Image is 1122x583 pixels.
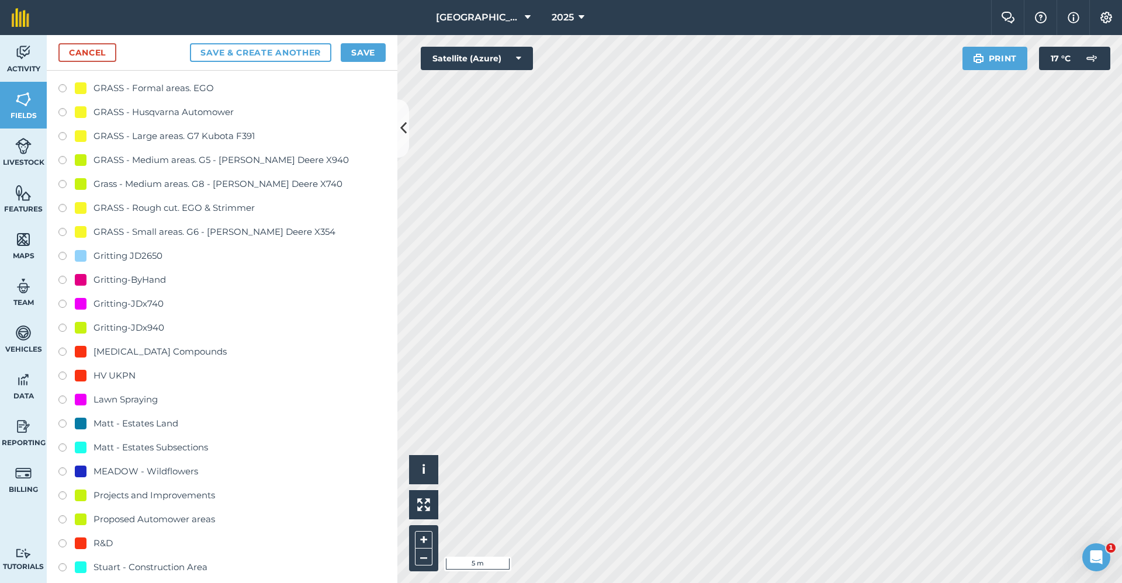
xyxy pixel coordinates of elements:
a: Cancel [58,43,116,62]
img: svg+xml;base64,PHN2ZyB4bWxucz0iaHR0cDovL3d3dy53My5vcmcvMjAwMC9zdmciIHdpZHRoPSI1NiIgaGVpZ2h0PSI2MC... [15,184,32,202]
img: svg+xml;base64,PHN2ZyB4bWxucz0iaHR0cDovL3d3dy53My5vcmcvMjAwMC9zdmciIHdpZHRoPSIxOSIgaGVpZ2h0PSIyNC... [973,51,984,65]
div: Proposed Automower areas [93,512,215,526]
div: GRASS - Large areas. G7 Kubota F391 [93,129,255,143]
iframe: Intercom live chat [1082,543,1110,571]
img: svg+xml;base64,PD94bWwgdmVyc2lvbj0iMS4wIiBlbmNvZGluZz0idXRmLTgiPz4KPCEtLSBHZW5lcmF0b3I6IEFkb2JlIE... [15,137,32,155]
img: svg+xml;base64,PHN2ZyB4bWxucz0iaHR0cDovL3d3dy53My5vcmcvMjAwMC9zdmciIHdpZHRoPSI1NiIgaGVpZ2h0PSI2MC... [15,91,32,108]
div: GRASS - Formal areas. EGO [93,81,214,95]
div: Lawn Spraying [93,393,158,407]
button: i [409,455,438,484]
img: svg+xml;base64,PD94bWwgdmVyc2lvbj0iMS4wIiBlbmNvZGluZz0idXRmLTgiPz4KPCEtLSBHZW5lcmF0b3I6IEFkb2JlIE... [15,44,32,61]
img: svg+xml;base64,PD94bWwgdmVyc2lvbj0iMS4wIiBlbmNvZGluZz0idXRmLTgiPz4KPCEtLSBHZW5lcmF0b3I6IEFkb2JlIE... [15,277,32,295]
button: Print [962,47,1028,70]
span: [GEOGRAPHIC_DATA] (Gardens) [436,11,520,25]
div: Gritting-JDx740 [93,297,164,311]
div: Grass - Medium areas. G8 - [PERSON_NAME] Deere X740 [93,177,342,191]
div: GRASS - Husqvarna Automower [93,105,234,119]
div: Stuart - Construction Area [93,560,207,574]
img: A question mark icon [1034,12,1048,23]
img: svg+xml;base64,PD94bWwgdmVyc2lvbj0iMS4wIiBlbmNvZGluZz0idXRmLTgiPz4KPCEtLSBHZW5lcmF0b3I6IEFkb2JlIE... [1080,47,1103,70]
div: [MEDICAL_DATA] Compounds [93,345,227,359]
button: Save & Create Another [190,43,331,62]
div: Projects and Improvements [93,488,215,502]
div: MEADOW - Wildflowers [93,464,198,478]
div: HV UKPN [93,369,136,383]
span: 2025 [552,11,574,25]
div: Gritting-ByHand [93,273,166,287]
div: GRASS - Rough cut. EGO & Strimmer [93,201,255,215]
img: Two speech bubbles overlapping with the left bubble in the forefront [1001,12,1015,23]
div: Gritting JD2650 [93,249,162,263]
div: Gritting-JDx940 [93,321,164,335]
img: A cog icon [1099,12,1113,23]
div: Matt - Estates Land [93,417,178,431]
img: svg+xml;base64,PD94bWwgdmVyc2lvbj0iMS4wIiBlbmNvZGluZz0idXRmLTgiPz4KPCEtLSBHZW5lcmF0b3I6IEFkb2JlIE... [15,371,32,388]
span: 1 [1106,543,1116,553]
div: Matt - Estates Subsections [93,440,208,454]
img: svg+xml;base64,PHN2ZyB4bWxucz0iaHR0cDovL3d3dy53My5vcmcvMjAwMC9zdmciIHdpZHRoPSIxNyIgaGVpZ2h0PSIxNy... [1068,11,1079,25]
button: – [415,549,432,565]
div: R&D [93,536,113,550]
div: GRASS - Medium areas. G5 - [PERSON_NAME] Deere X940 [93,153,349,167]
button: 17 °C [1039,47,1110,70]
button: Save [341,43,386,62]
span: 17 ° C [1051,47,1071,70]
img: svg+xml;base64,PHN2ZyB4bWxucz0iaHR0cDovL3d3dy53My5vcmcvMjAwMC9zdmciIHdpZHRoPSI1NiIgaGVpZ2h0PSI2MC... [15,231,32,248]
img: svg+xml;base64,PD94bWwgdmVyc2lvbj0iMS4wIiBlbmNvZGluZz0idXRmLTgiPz4KPCEtLSBHZW5lcmF0b3I6IEFkb2JlIE... [15,324,32,342]
img: Four arrows, one pointing top left, one top right, one bottom right and the last bottom left [417,498,430,511]
button: Satellite (Azure) [421,47,533,70]
img: svg+xml;base64,PD94bWwgdmVyc2lvbj0iMS4wIiBlbmNvZGluZz0idXRmLTgiPz4KPCEtLSBHZW5lcmF0b3I6IEFkb2JlIE... [15,418,32,435]
img: svg+xml;base64,PD94bWwgdmVyc2lvbj0iMS4wIiBlbmNvZGluZz0idXRmLTgiPz4KPCEtLSBHZW5lcmF0b3I6IEFkb2JlIE... [15,464,32,482]
img: fieldmargin Logo [12,8,29,27]
img: svg+xml;base64,PD94bWwgdmVyc2lvbj0iMS4wIiBlbmNvZGluZz0idXRmLTgiPz4KPCEtLSBHZW5lcmF0b3I6IEFkb2JlIE... [15,548,32,559]
button: + [415,531,432,549]
div: GRASS - Small areas. G6 - [PERSON_NAME] Deere X354 [93,225,335,239]
span: i [422,462,425,477]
